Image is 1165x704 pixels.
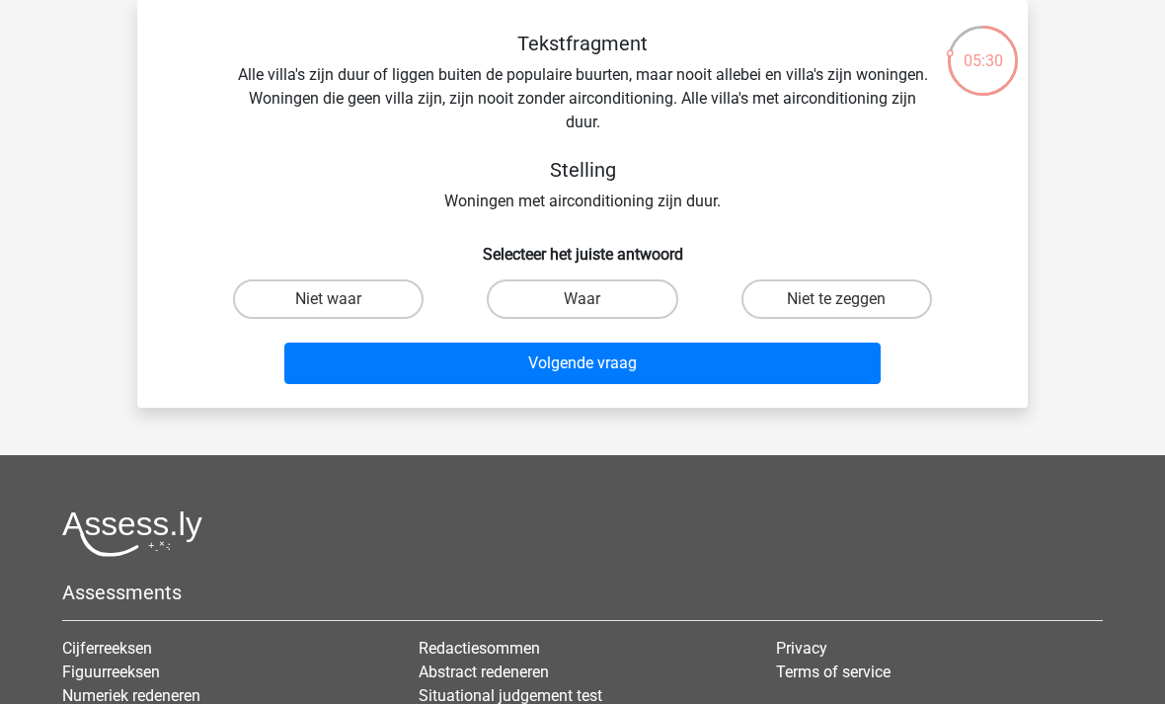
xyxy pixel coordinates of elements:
img: Assessly logo [62,510,202,557]
h5: Assessments [62,581,1103,604]
div: Alle villa's zijn duur of liggen buiten de populaire buurten, maar nooit allebei en villa's zijn ... [169,32,996,213]
div: 05:30 [946,24,1020,73]
button: Volgende vraag [284,343,882,384]
label: Niet waar [233,279,424,319]
a: Figuurreeksen [62,663,160,681]
a: Terms of service [776,663,891,681]
a: Privacy [776,639,827,658]
h5: Tekstfragment [232,32,933,55]
label: Waar [487,279,677,319]
a: Abstract redeneren [419,663,549,681]
label: Niet te zeggen [741,279,932,319]
h6: Selecteer het juiste antwoord [169,229,996,264]
a: Cijferreeksen [62,639,152,658]
h5: Stelling [232,158,933,182]
a: Redactiesommen [419,639,540,658]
